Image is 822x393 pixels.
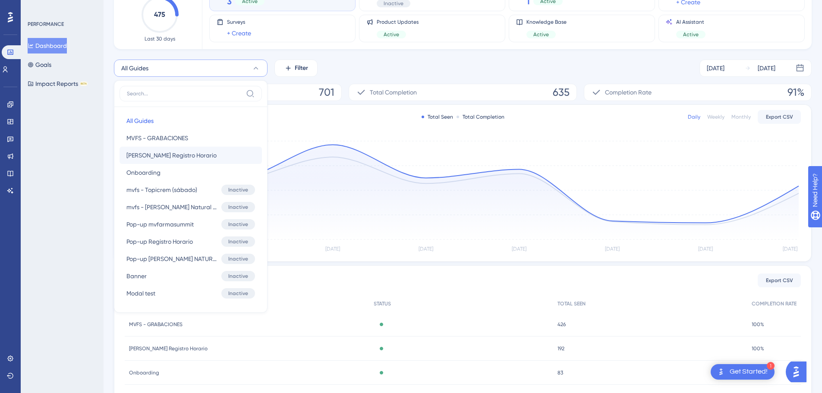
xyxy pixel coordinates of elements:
span: Export CSV [766,277,793,284]
img: launcher-image-alternative-text [716,367,726,377]
div: Open Get Started! checklist, remaining modules: 1 [711,364,775,380]
span: mvfs - Topicrem (sábado) [126,185,197,195]
div: Total Seen [422,113,453,120]
span: All Guides [121,63,148,73]
button: mvfs - Topicrem (sábado)Inactive [120,181,262,198]
div: Daily [688,113,700,120]
span: Export CSV [766,113,793,120]
span: STATUS [374,300,391,307]
span: 91% [787,85,804,99]
text: 475 [154,10,165,19]
span: Inactive [228,273,248,280]
div: PERFORMANCE [28,21,64,28]
span: Product Updates [377,19,419,25]
span: Need Help? [20,2,54,13]
div: Monthly [731,113,751,120]
span: Total Completion [370,87,417,97]
button: [PERSON_NAME] Registro Horario [120,147,262,164]
span: [PERSON_NAME] Registro Horario [126,150,217,160]
tspan: [DATE] [325,246,340,252]
span: [PERSON_NAME] Registro Horario [129,345,208,352]
span: TOTAL SEEN [557,300,586,307]
tspan: [DATE] [698,246,713,252]
span: Surveys [227,19,251,25]
span: Inactive [228,204,248,211]
span: mvfs - [PERSON_NAME] Natural (viernes) [126,202,218,212]
span: Last 30 days [145,35,175,42]
span: 192 [557,345,564,352]
a: + Create [227,28,251,38]
button: Goals [28,57,51,72]
tspan: [DATE] [783,246,797,252]
span: Completion Rate [605,87,652,97]
button: Dashboard [28,38,67,53]
span: Inactive [228,238,248,245]
button: All Guides [120,112,262,129]
div: [DATE] [707,63,724,73]
span: 83 [557,369,563,376]
tspan: [DATE] [419,246,433,252]
div: BETA [80,82,88,86]
button: mvfs - [PERSON_NAME] Natural (viernes)Inactive [120,198,262,216]
span: Onboarding [126,167,161,178]
span: Filter [295,63,308,73]
span: Pop-up mvfarmasummit [126,219,194,230]
span: Inactive [228,221,248,228]
span: 635 [553,85,570,99]
div: Total Completion [457,113,504,120]
span: Inactive [228,186,248,193]
button: All Guides [114,60,268,77]
span: Pop-up [PERSON_NAME] NATURAL [126,254,218,264]
span: AI Assistant [676,19,705,25]
button: Pop-up [PERSON_NAME] NATURALInactive [120,250,262,267]
button: Impact ReportsBETA [28,76,88,91]
button: Export CSV [758,274,801,287]
tspan: [DATE] [512,246,526,252]
span: Active [384,31,399,38]
span: 701 [319,85,334,99]
span: Active [533,31,549,38]
span: COMPLETION RATE [752,300,797,307]
span: MVFS - GRABACIONES [129,321,183,328]
button: Export CSV [758,110,801,124]
iframe: UserGuiding AI Assistant Launcher [786,359,812,385]
tspan: [DATE] [605,246,620,252]
span: All Guides [126,116,154,126]
span: Inactive [228,290,248,297]
button: Onboarding [120,164,262,181]
button: Pop-up Registro HorarioInactive [120,233,262,250]
span: Knowledge Base [526,19,567,25]
span: 426 [557,321,566,328]
span: Inactive [228,255,248,262]
div: 1 [767,362,775,370]
button: Modal testInactive [120,285,262,302]
span: Pop-up Registro Horario [126,236,193,247]
span: 100% [752,345,764,352]
span: 100% [752,321,764,328]
button: Filter [274,60,318,77]
span: MVFS - GRABACIONES [126,133,188,143]
div: [DATE] [758,63,775,73]
span: Banner [126,271,147,281]
input: Search... [127,90,243,97]
button: MVFS - GRABACIONES [120,129,262,147]
div: Weekly [707,113,724,120]
button: Pop-up mvfarmasummitInactive [120,216,262,233]
span: Modal test [126,288,155,299]
div: Get Started! [730,367,768,377]
span: Onboarding [129,369,159,376]
button: BannerInactive [120,267,262,285]
span: Active [683,31,699,38]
